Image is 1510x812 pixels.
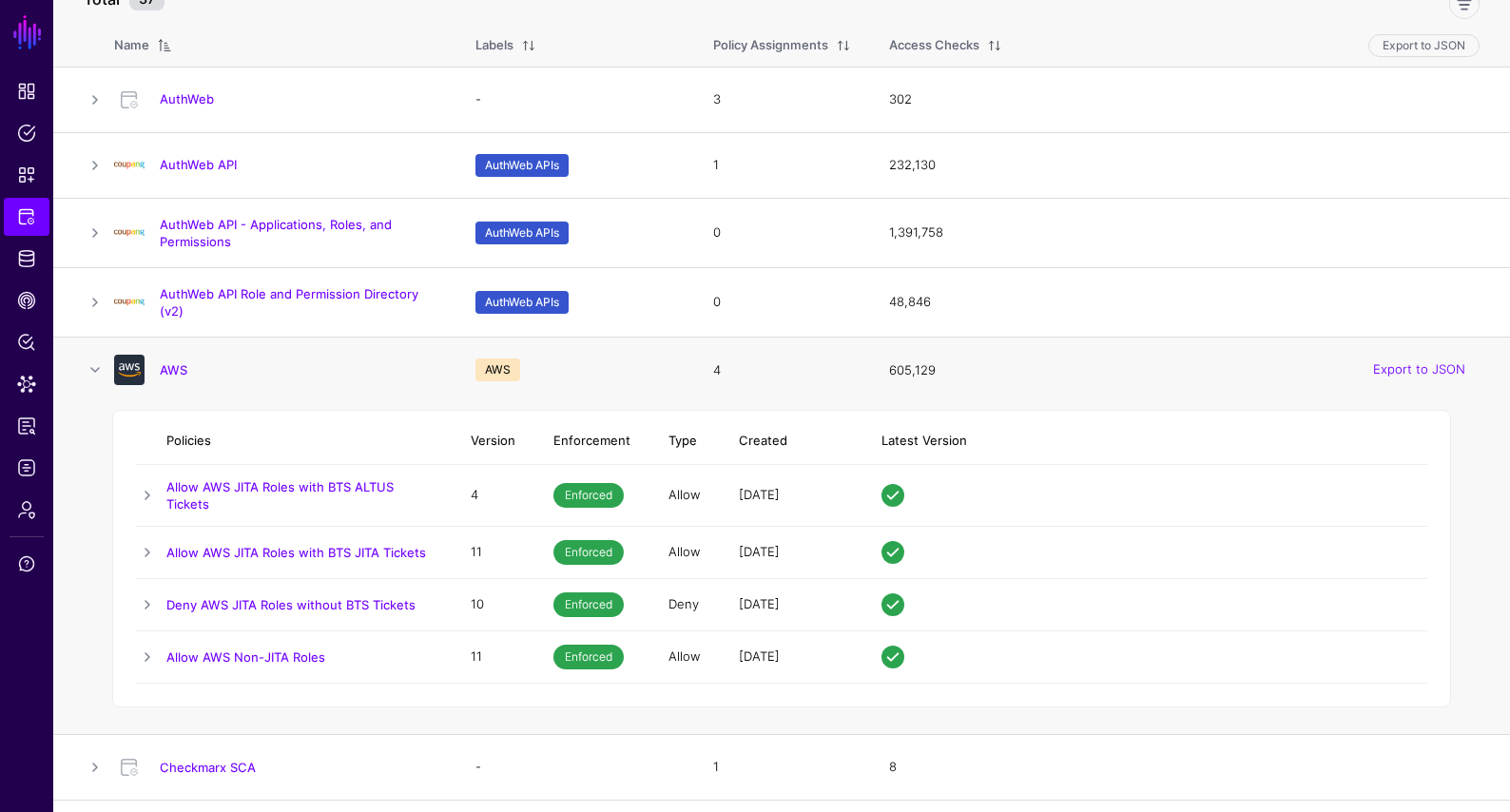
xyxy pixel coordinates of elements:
[553,645,624,669] span: Enforced
[160,157,237,172] a: AuthWeb API
[17,124,36,143] span: Policies
[17,291,36,310] span: CAEP Hub
[166,649,325,665] a: Allow AWS Non-JITA Roles
[17,416,36,435] span: Reports
[694,67,870,132] td: 3
[160,362,187,377] a: AWS
[4,114,49,152] a: Policies
[553,483,624,508] span: Enforced
[4,449,49,487] a: Logs
[649,579,720,631] td: Deny
[452,579,534,631] td: 10
[17,82,36,101] span: Dashboard
[4,323,49,361] a: Policy Lens
[456,67,694,132] td: -
[4,281,49,319] a: CAEP Hub
[452,527,534,579] td: 11
[17,333,36,352] span: Policy Lens
[160,91,214,106] a: AuthWeb
[694,198,870,267] td: 0
[114,287,145,318] img: svg+xml;base64,PD94bWwgdmVyc2lvbj0iMS4wIiBlbmNvZGluZz0iVVRGLTgiIHN0YW5kYWxvbmU9Im5vIj8+CjwhLS0gQ3...
[452,418,534,464] th: Version
[889,156,1480,175] div: 232,130
[694,735,870,801] td: 1
[1373,362,1465,377] a: Export to JSON
[475,36,513,55] div: Labels
[114,150,145,181] img: svg+xml;base64,PHN2ZyBpZD0iTG9nbyIgeG1sbnM9Imh0dHA6Ly93d3cudzMub3JnLzIwMDAvc3ZnIiB3aWR0aD0iMTIxLj...
[694,338,870,403] td: 4
[889,293,1480,312] div: 48,846
[160,217,392,249] a: AuthWeb API - Applications, Roles, and Permissions
[649,631,720,684] td: Allow
[17,554,36,573] span: Support
[17,375,36,394] span: Data Lens
[694,267,870,337] td: 0
[11,11,44,53] a: SGNL
[739,544,780,559] span: [DATE]
[475,154,569,177] span: AuthWeb APIs
[534,418,649,464] th: Enforcement
[553,592,624,617] span: Enforced
[553,540,624,565] span: Enforced
[889,90,1480,109] div: 302
[889,36,979,55] div: Access Checks
[452,464,534,526] td: 4
[862,418,1427,464] th: Latest Version
[166,597,416,612] a: Deny AWS JITA Roles without BTS Tickets
[4,240,49,278] a: Identity Data Fabric
[649,418,720,464] th: Type
[713,36,828,55] div: Policy Assignments
[475,222,569,244] span: AuthWeb APIs
[17,500,36,519] span: Admin
[452,631,534,684] td: 11
[166,545,426,560] a: Allow AWS JITA Roles with BTS JITA Tickets
[694,132,870,198] td: 1
[889,361,1480,380] div: 605,129
[739,596,780,611] span: [DATE]
[1368,34,1480,57] button: Export to JSON
[160,286,418,319] a: AuthWeb API Role and Permission Directory (v2)
[649,464,720,526] td: Allow
[114,36,149,55] div: Name
[475,358,520,381] span: AWS
[889,223,1480,242] div: 1,391,758
[739,487,780,502] span: [DATE]
[166,479,394,512] a: Allow AWS JITA Roles with BTS ALTUS Tickets
[720,418,862,464] th: Created
[649,527,720,579] td: Allow
[17,207,36,226] span: Protected Systems
[475,291,569,314] span: AuthWeb APIs
[166,418,452,464] th: Policies
[4,365,49,403] a: Data Lens
[114,355,145,385] img: svg+xml;base64,PHN2ZyB3aWR0aD0iNjQiIGhlaWdodD0iNjQiIHZpZXdCb3g9IjAgMCA2NCA2NCIgZmlsbD0ibm9uZSIgeG...
[739,648,780,664] span: [DATE]
[4,407,49,445] a: Reports
[4,198,49,236] a: Protected Systems
[160,760,256,775] a: Checkmarx SCA
[4,72,49,110] a: Dashboard
[4,491,49,529] a: Admin
[889,758,1480,777] div: 8
[17,249,36,268] span: Identity Data Fabric
[114,218,145,248] img: svg+xml;base64,PD94bWwgdmVyc2lvbj0iMS4wIiBlbmNvZGluZz0iVVRGLTgiIHN0YW5kYWxvbmU9Im5vIj8+CjwhLS0gQ3...
[4,156,49,194] a: Snippets
[456,735,694,801] td: -
[17,165,36,184] span: Snippets
[17,458,36,477] span: Logs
